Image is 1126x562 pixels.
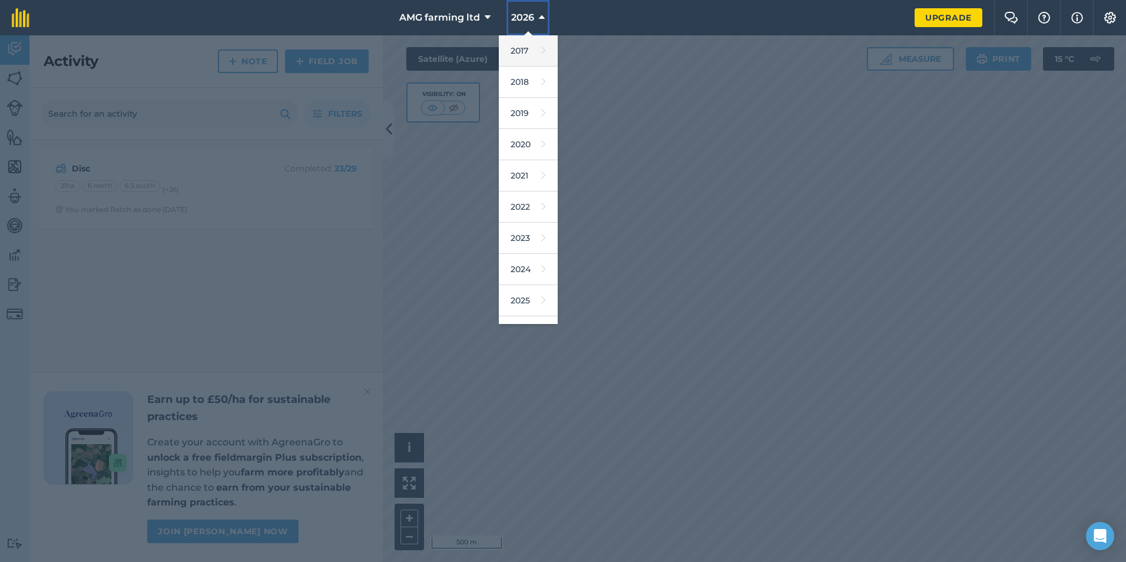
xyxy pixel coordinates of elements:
[915,8,982,27] a: Upgrade
[499,160,558,191] a: 2021
[499,316,558,348] a: 2026
[12,8,29,27] img: fieldmargin Logo
[511,11,534,25] span: 2026
[499,129,558,160] a: 2020
[1037,12,1051,24] img: A question mark icon
[499,35,558,67] a: 2017
[1086,522,1114,550] div: Open Intercom Messenger
[499,285,558,316] a: 2025
[1004,12,1018,24] img: Two speech bubbles overlapping with the left bubble in the forefront
[1071,11,1083,25] img: svg+xml;base64,PHN2ZyB4bWxucz0iaHR0cDovL3d3dy53My5vcmcvMjAwMC9zdmciIHdpZHRoPSIxNyIgaGVpZ2h0PSIxNy...
[499,191,558,223] a: 2022
[499,254,558,285] a: 2024
[499,98,558,129] a: 2019
[499,223,558,254] a: 2023
[499,67,558,98] a: 2018
[399,11,480,25] span: AMG farming ltd
[1103,12,1117,24] img: A cog icon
